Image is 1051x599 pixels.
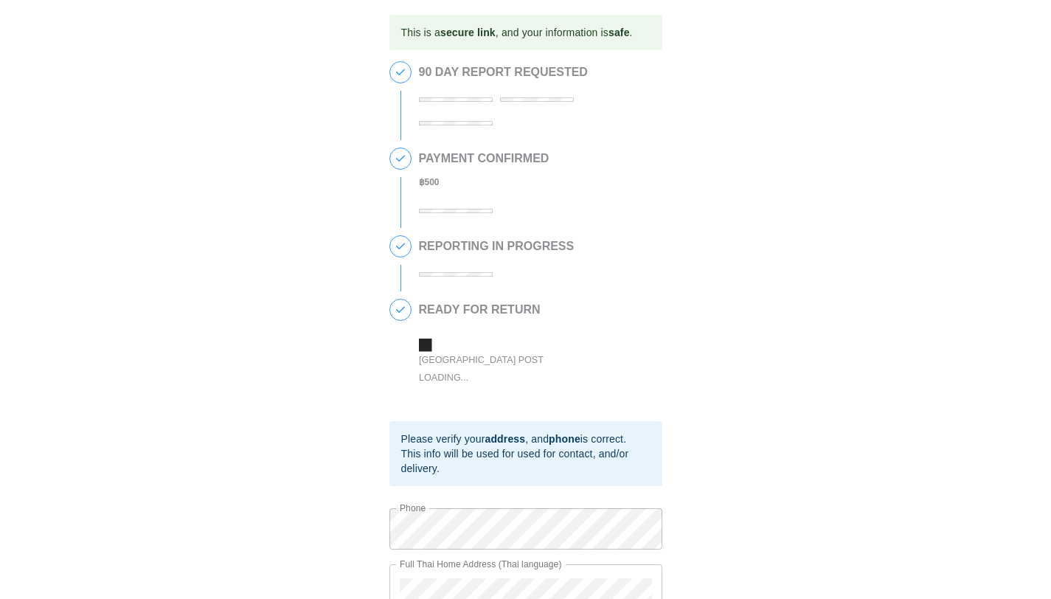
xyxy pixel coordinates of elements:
[390,148,411,169] span: 2
[401,432,651,446] div: Please verify your , and is correct.
[401,19,633,46] div: This is a , and your information is .
[440,27,496,38] b: secure link
[549,433,580,445] b: phone
[419,152,549,165] h2: PAYMENT CONFIRMED
[390,62,411,83] span: 1
[390,236,411,257] span: 3
[419,351,574,386] div: [GEOGRAPHIC_DATA] Post Loading...
[419,177,440,187] b: ฿ 500
[419,240,575,253] h2: REPORTING IN PROGRESS
[401,446,651,476] div: This info will be used for used for contact, and/or delivery.
[608,27,630,38] b: safe
[419,66,655,79] h2: 90 DAY REPORT REQUESTED
[390,299,411,320] span: 4
[485,433,525,445] b: address
[419,303,640,316] h2: READY FOR RETURN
